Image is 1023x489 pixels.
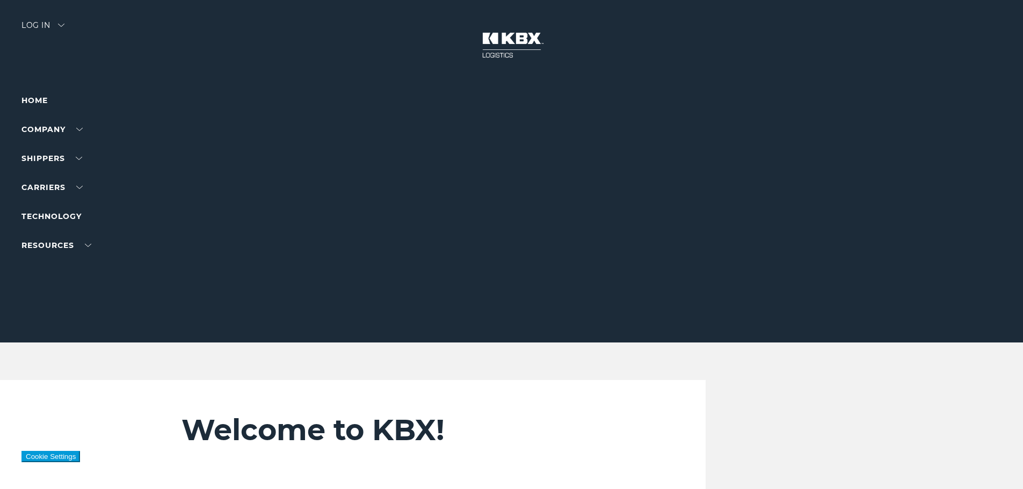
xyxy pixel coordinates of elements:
[21,183,83,192] a: Carriers
[182,412,642,448] h2: Welcome to KBX!
[21,451,80,462] button: Cookie Settings
[471,21,552,69] img: kbx logo
[58,24,64,27] img: arrow
[21,240,91,250] a: RESOURCES
[21,125,83,134] a: Company
[21,21,64,37] div: Log in
[21,154,82,163] a: SHIPPERS
[21,211,82,221] a: Technology
[21,96,48,105] a: Home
